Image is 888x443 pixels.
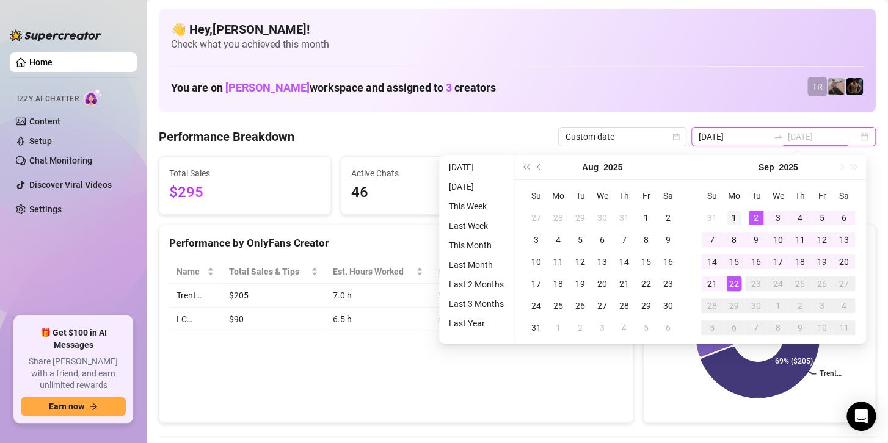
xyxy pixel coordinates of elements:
[222,260,326,284] th: Total Sales & Tips
[525,185,547,207] th: Su
[573,254,588,269] div: 12
[767,229,789,251] td: 2025-09-10
[811,295,833,317] td: 2025-10-03
[525,295,547,317] td: 2025-08-24
[529,298,544,313] div: 24
[657,295,679,317] td: 2025-08-30
[661,232,675,247] div: 9
[723,295,745,317] td: 2025-09-29
[617,211,631,225] div: 31
[705,298,719,313] div: 28
[759,155,774,179] button: Choose a month
[771,320,785,335] div: 8
[573,298,588,313] div: 26
[525,229,547,251] td: 2025-08-03
[595,320,610,335] div: 3
[529,232,544,247] div: 3
[837,232,851,247] div: 13
[529,276,544,291] div: 17
[569,207,591,229] td: 2025-07-29
[613,295,635,317] td: 2025-08-28
[326,308,431,331] td: 6.5 h
[569,185,591,207] th: Tu
[525,317,547,339] td: 2025-08-31
[815,320,829,335] div: 10
[837,320,851,335] div: 11
[547,273,569,295] td: 2025-08-18
[635,229,657,251] td: 2025-08-08
[591,295,613,317] td: 2025-08-27
[705,232,719,247] div: 7
[551,211,566,225] div: 28
[333,265,413,278] div: Est. Hours Worked
[657,317,679,339] td: 2025-09-06
[613,207,635,229] td: 2025-07-31
[573,211,588,225] div: 29
[727,320,741,335] div: 6
[169,260,222,284] th: Name
[326,284,431,308] td: 7.0 h
[613,251,635,273] td: 2025-08-14
[529,254,544,269] div: 10
[789,251,811,273] td: 2025-09-18
[17,93,79,105] span: Izzy AI Chatter
[749,276,763,291] div: 23
[29,117,60,126] a: Content
[793,276,807,291] div: 25
[169,167,321,180] span: Total Sales
[705,320,719,335] div: 5
[617,320,631,335] div: 4
[29,156,92,165] a: Chat Monitoring
[811,273,833,295] td: 2025-09-26
[701,295,723,317] td: 2025-09-28
[639,211,653,225] div: 1
[639,320,653,335] div: 5
[431,284,510,308] td: $29.29
[169,181,321,204] span: $295
[171,81,496,95] h1: You are on workspace and assigned to creators
[657,185,679,207] th: Sa
[771,254,785,269] div: 17
[613,229,635,251] td: 2025-08-07
[635,295,657,317] td: 2025-08-29
[833,317,855,339] td: 2025-10-11
[723,273,745,295] td: 2025-09-22
[773,132,783,142] span: swap-right
[547,295,569,317] td: 2025-08-25
[727,276,741,291] div: 22
[551,320,566,335] div: 1
[444,316,509,331] li: Last Year
[701,317,723,339] td: 2025-10-05
[657,207,679,229] td: 2025-08-02
[21,397,126,416] button: Earn nowarrow-right
[49,402,84,411] span: Earn now
[815,254,829,269] div: 19
[569,295,591,317] td: 2025-08-26
[789,207,811,229] td: 2025-09-04
[749,232,763,247] div: 9
[701,207,723,229] td: 2025-08-31
[595,211,610,225] div: 30
[569,251,591,273] td: 2025-08-12
[833,207,855,229] td: 2025-09-06
[793,298,807,313] div: 2
[723,251,745,273] td: 2025-09-15
[595,298,610,313] div: 27
[767,295,789,317] td: 2025-10-01
[569,273,591,295] td: 2025-08-19
[573,232,588,247] div: 5
[551,276,566,291] div: 18
[533,155,546,179] button: Previous month (PageUp)
[431,308,510,331] td: $13.85
[705,211,719,225] div: 31
[639,298,653,313] div: 29
[591,185,613,207] th: We
[788,130,857,143] input: End date
[591,207,613,229] td: 2025-07-30
[767,185,789,207] th: We
[815,276,829,291] div: 26
[225,81,310,94] span: [PERSON_NAME]
[177,265,205,278] span: Name
[635,317,657,339] td: 2025-09-05
[351,167,503,180] span: Active Chats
